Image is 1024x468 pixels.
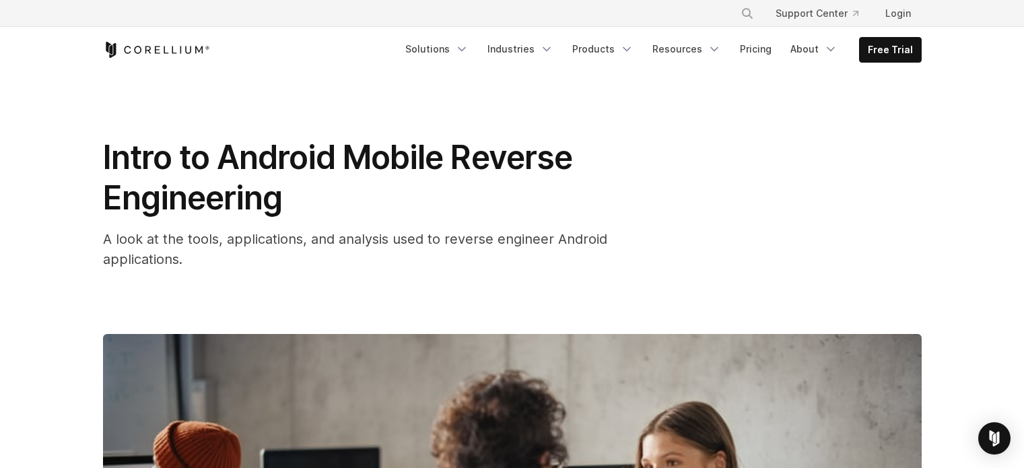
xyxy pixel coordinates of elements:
a: Products [564,37,642,61]
a: Pricing [732,37,780,61]
a: Resources [644,37,729,61]
button: Search [735,1,759,26]
div: Navigation Menu [724,1,922,26]
a: Login [875,1,922,26]
a: Corellium Home [103,42,210,58]
a: Support Center [765,1,869,26]
div: Navigation Menu [397,37,922,63]
a: Free Trial [860,38,921,62]
div: Open Intercom Messenger [978,422,1011,455]
span: Intro to Android Mobile Reverse Engineering [103,137,572,218]
a: Solutions [397,37,477,61]
a: Industries [479,37,561,61]
a: About [782,37,846,61]
span: A look at the tools, applications, and analysis used to reverse engineer Android applications. [103,231,607,267]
